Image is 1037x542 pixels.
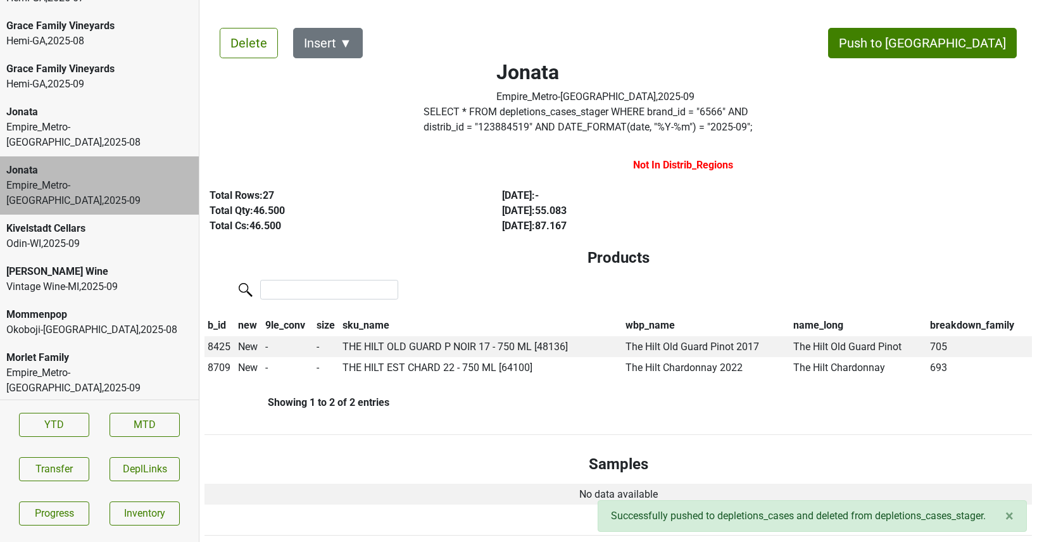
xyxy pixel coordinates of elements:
[210,188,473,203] div: Total Rows: 27
[314,315,340,336] th: size: activate to sort column ascending
[19,413,89,437] a: YTD
[6,350,192,365] div: Morlet Family
[6,163,192,178] div: Jonata
[210,203,473,218] div: Total Qty: 46.500
[6,61,192,77] div: Grace Family Vineyards
[6,279,192,294] div: Vintage Wine-MI , 2025 - 09
[598,500,1027,532] div: Successfully pushed to depletions_cases and deleted from depletions_cases_stager.
[6,120,192,150] div: Empire_Metro-[GEOGRAPHIC_DATA] , 2025 - 08
[110,413,180,437] a: MTD
[339,357,622,379] td: THE HILT EST CHARD 22 - 750 ML [64100]
[622,336,791,358] td: The Hilt Old Guard Pinot 2017
[1005,507,1014,525] span: ×
[502,188,765,203] div: [DATE] : -
[204,315,235,336] th: b_id: activate to sort column descending
[6,264,192,279] div: [PERSON_NAME] Wine
[235,357,262,379] td: New
[215,455,1022,474] h4: Samples
[622,315,791,336] th: wbp_name: activate to sort column ascending
[204,484,1032,505] td: No data available
[208,362,230,374] span: 8709
[6,365,192,396] div: Empire_Metro-[GEOGRAPHIC_DATA] , 2025 - 09
[6,307,192,322] div: Mommenpop
[220,28,278,58] button: Delete
[927,315,1032,336] th: breakdown_family: activate to sort column ascending
[262,315,313,336] th: 9le_conv: activate to sort column ascending
[6,322,192,337] div: Okoboji-[GEOGRAPHIC_DATA] , 2025 - 08
[339,315,622,336] th: sku_name: activate to sort column ascending
[6,77,192,92] div: Hemi-GA , 2025 - 09
[210,218,473,234] div: Total Cs: 46.500
[235,336,262,358] td: New
[314,357,340,379] td: -
[110,501,180,526] a: Inventory
[208,341,230,353] span: 8425
[791,315,927,336] th: name_long: activate to sort column ascending
[204,396,389,408] div: Showing 1 to 2 of 2 entries
[314,336,340,358] td: -
[927,357,1032,379] td: 693
[262,357,313,379] td: -
[6,104,192,120] div: Jonata
[496,60,694,84] h2: Jonata
[6,18,192,34] div: Grace Family Vineyards
[927,336,1032,358] td: 705
[339,336,622,358] td: THE HILT OLD GUARD P NOIR 17 - 750 ML [48136]
[293,28,363,58] button: Insert ▼
[6,236,192,251] div: Odin-WI , 2025 - 09
[502,218,765,234] div: [DATE] : 87.167
[424,104,767,135] label: Click to copy query
[496,89,694,104] div: Empire_Metro-[GEOGRAPHIC_DATA] , 2025 - 09
[633,158,733,173] label: Not In Distrib_Regions
[502,203,765,218] div: [DATE] : 55.083
[215,249,1022,267] h4: Products
[6,221,192,236] div: Kivelstadt Cellars
[6,178,192,208] div: Empire_Metro-[GEOGRAPHIC_DATA] , 2025 - 09
[235,315,262,336] th: new: activate to sort column ascending
[110,457,180,481] button: DeplLinks
[6,34,192,49] div: Hemi-GA , 2025 - 08
[828,28,1017,58] button: Push to [GEOGRAPHIC_DATA]
[791,336,927,358] td: The Hilt Old Guard Pinot
[262,336,313,358] td: -
[791,357,927,379] td: The Hilt Chardonnay
[19,501,89,526] a: Progress
[19,457,89,481] button: Transfer
[622,357,791,379] td: The Hilt Chardonnay 2022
